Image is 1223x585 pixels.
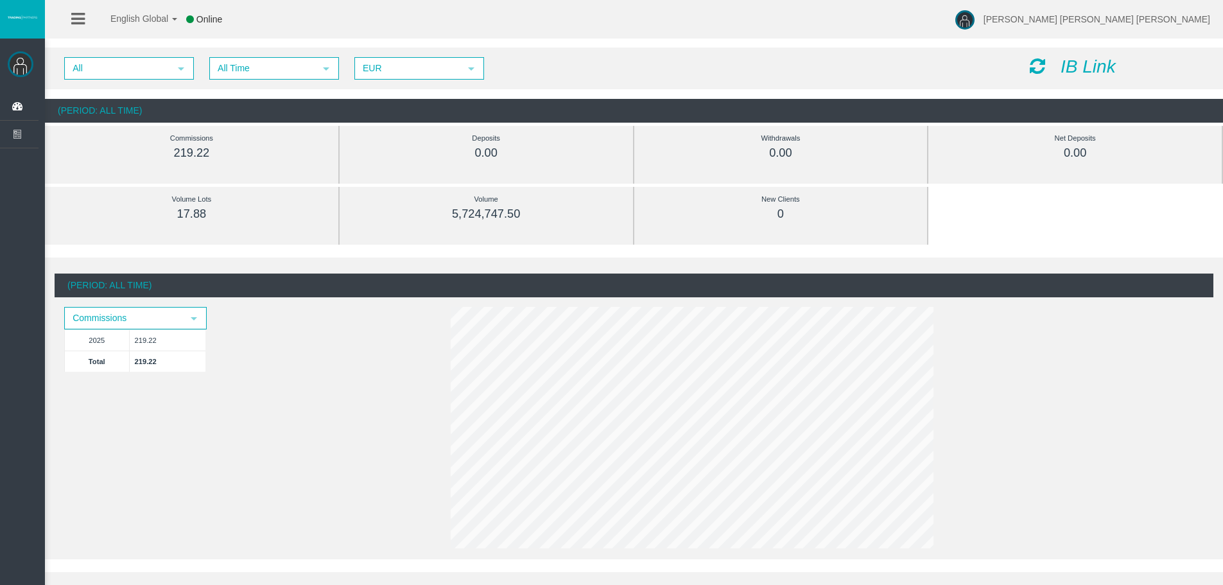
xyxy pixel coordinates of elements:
span: Online [196,14,222,24]
span: All [65,58,169,78]
div: 0.00 [957,146,1193,161]
div: Net Deposits [957,131,1193,146]
div: 0 [663,207,899,222]
img: logo.svg [6,15,39,20]
span: Commissions [65,308,182,328]
span: [PERSON_NAME] [PERSON_NAME] [PERSON_NAME] [984,14,1210,24]
div: Volume Lots [74,192,309,207]
img: user-image [955,10,975,30]
div: New Clients [663,192,899,207]
span: select [466,64,476,74]
div: Commissions [74,131,309,146]
div: 0.00 [663,146,899,161]
td: Total [65,351,130,372]
div: Volume [369,192,604,207]
div: Deposits [369,131,604,146]
span: All Time [211,58,315,78]
div: (Period: All Time) [45,99,1223,123]
span: EUR [356,58,460,78]
td: 2025 [65,329,130,351]
i: IB Link [1061,57,1116,76]
span: select [176,64,186,74]
i: Reload Dashboard [1030,57,1045,75]
div: 17.88 [74,207,309,222]
div: 0.00 [369,146,604,161]
span: select [189,313,199,324]
td: 219.22 [129,329,205,351]
td: 219.22 [129,351,205,372]
div: Withdrawals [663,131,899,146]
span: select [321,64,331,74]
span: English Global [94,13,168,24]
div: 5,724,747.50 [369,207,604,222]
div: (Period: All Time) [55,274,1213,297]
div: 219.22 [74,146,309,161]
